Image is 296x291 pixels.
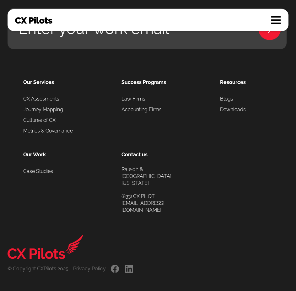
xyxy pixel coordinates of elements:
a: (833) CX PILOT [121,193,155,200]
a: Cultures of CX [23,115,56,126]
a: CX Assesments [23,94,59,104]
div: Privacy Policy [73,265,106,273]
a: . [124,265,134,273]
a: Success Programs [121,78,166,87]
a: Case Studies [23,166,53,177]
a: Our Work [23,150,46,159]
a: . [110,265,120,273]
a: Enter your work email [8,8,287,49]
a: Journey Mapping [23,104,63,115]
a: Contact us [121,150,148,159]
a: © Copyright CXPilots 2025 [8,265,73,273]
a: Blogs [220,94,233,104]
a: Accounting Firms [121,104,162,115]
a: Privacy Policy [73,265,110,273]
div: © Copyright CXPilots 2025 [8,265,68,273]
a: Our Services [23,78,54,87]
a: Resources [220,78,246,87]
a: [EMAIL_ADDRESS][DOMAIN_NAME] [121,200,190,214]
a: Raleigh & [GEOGRAPHIC_DATA][US_STATE] [121,166,190,187]
a: Metrics & Governance [23,126,73,136]
a: Downloads [220,104,246,115]
a: Law Firms [121,94,145,104]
